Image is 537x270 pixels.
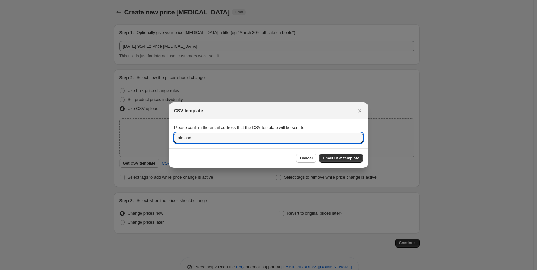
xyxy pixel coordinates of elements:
[355,106,364,115] button: Close
[323,156,359,161] span: Email CSV template
[319,154,363,163] button: Email CSV template
[174,125,304,130] span: Please confirm the email address that the CSV template will be sent to
[300,156,313,161] span: Cancel
[174,107,203,114] h2: CSV template
[296,154,316,163] button: Cancel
